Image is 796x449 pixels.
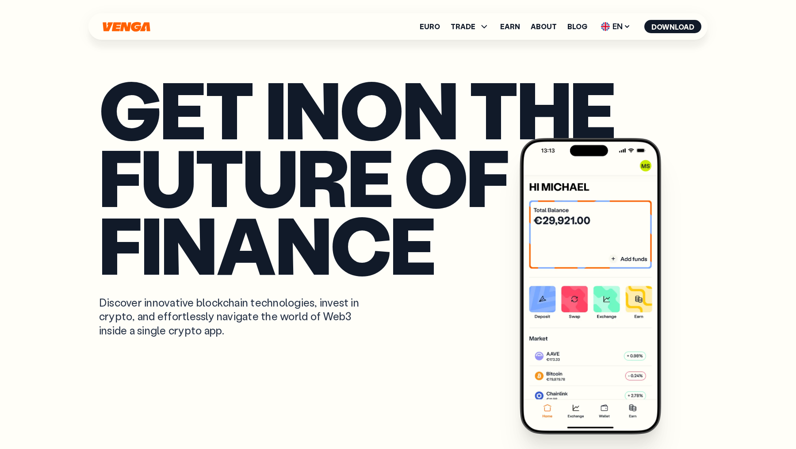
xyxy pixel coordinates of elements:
[451,23,475,30] span: TRADE
[99,75,697,278] p: Get in on the future of finance
[420,23,440,30] a: Euro
[451,21,490,32] span: TRADE
[601,22,610,31] img: flag-uk
[644,20,701,33] button: Download
[99,295,379,337] p: Discover innovative blockchain technologies, invest in crypto, and effortlessly navigate the worl...
[500,23,520,30] a: Earn
[520,138,661,434] img: Venga app main
[567,23,587,30] a: Blog
[531,23,557,30] a: About
[102,22,151,32] svg: Home
[598,19,634,34] span: EN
